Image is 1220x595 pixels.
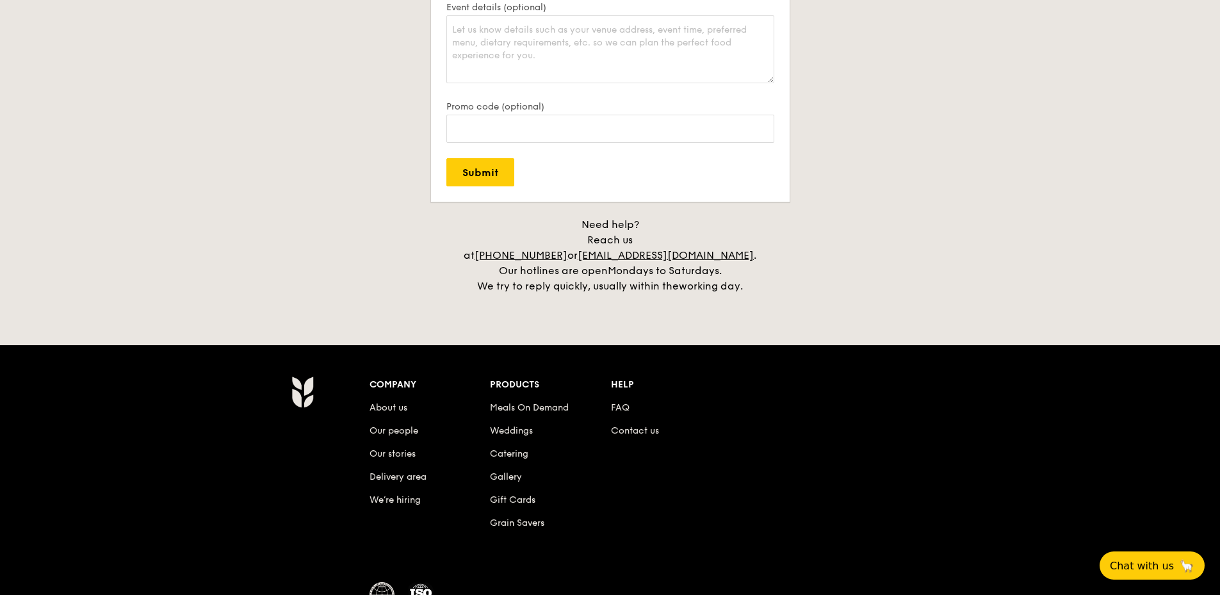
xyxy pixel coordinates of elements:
[1100,551,1205,580] button: Chat with us🦙
[608,265,722,277] span: Mondays to Saturdays.
[1179,558,1194,573] span: 🦙
[475,249,567,261] a: [PHONE_NUMBER]
[490,518,544,528] a: Grain Savers
[490,448,528,459] a: Catering
[450,217,770,294] div: Need help? Reach us at or . Our hotlines are open We try to reply quickly, usually within the
[490,471,522,482] a: Gallery
[578,249,754,261] a: [EMAIL_ADDRESS][DOMAIN_NAME]
[611,402,630,413] a: FAQ
[490,425,533,436] a: Weddings
[446,101,774,112] label: Promo code (optional)
[446,2,774,13] label: Event details (optional)
[370,402,407,413] a: About us
[1110,560,1174,572] span: Chat with us
[490,376,611,394] div: Products
[291,376,314,408] img: AYc88T3wAAAABJRU5ErkJggg==
[490,494,535,505] a: Gift Cards
[446,158,514,186] input: Submit
[490,402,569,413] a: Meals On Demand
[611,376,732,394] div: Help
[370,448,416,459] a: Our stories
[611,425,659,436] a: Contact us
[370,376,491,394] div: Company
[679,280,743,292] span: working day.
[370,494,421,505] a: We’re hiring
[370,471,427,482] a: Delivery area
[446,15,774,83] textarea: Let us know details such as your venue address, event time, preferred menu, dietary requirements,...
[370,425,418,436] a: Our people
